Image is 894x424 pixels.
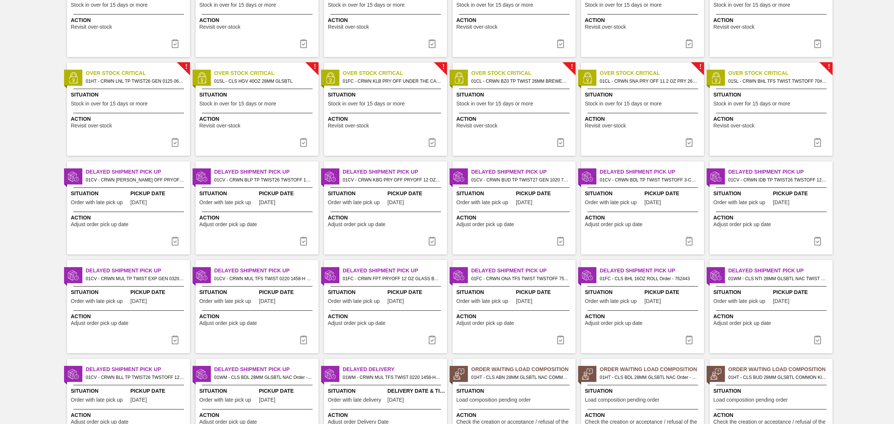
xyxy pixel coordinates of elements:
[456,320,514,326] span: Adjust order pick up date
[471,168,576,176] span: Delayed Shipment Pick Up
[328,200,380,205] span: Order with late pick up
[585,214,702,222] span: Action
[71,24,112,30] span: Revisit over-stock
[680,36,698,51] div: Complete task: 6806759
[600,366,704,373] span: Order Waiting Load Composition
[328,320,386,326] span: Adjust order pick up date
[713,91,831,99] span: Situation
[259,298,275,304] span: 08/06/2025
[585,101,662,107] span: Stock in over for 15 days or more
[456,123,497,129] span: Revisit over-stock
[809,234,827,249] button: icon-task complete
[585,320,643,326] span: Adjust order pick up date
[199,91,317,99] span: Situation
[71,387,129,395] span: Situation
[585,288,643,296] span: Situation
[259,397,275,403] span: 08/06/2025
[571,64,573,70] span: !
[71,115,188,123] span: Action
[442,64,444,70] span: !
[773,190,831,197] span: Pickup Date
[713,411,831,419] span: Action
[299,237,308,246] img: icon-task complete
[685,39,694,48] img: icon-task complete
[328,2,405,8] span: Stock in over for 15 days or more
[552,332,570,347] div: Complete task: 6804242
[713,288,771,296] span: Situation
[710,72,722,83] img: status
[773,200,789,205] span: 08/06/2025
[423,234,441,249] div: Complete task: 6804233
[728,366,833,373] span: Order Waiting Load Composition
[328,397,381,403] span: Order with late delivery
[809,332,827,347] button: icon-task complete
[130,190,188,197] span: Pickup Date
[713,123,754,129] span: Revisit over-stock
[387,298,404,304] span: 08/06/2025
[71,200,123,205] span: Order with late pick up
[600,77,698,85] span: 01CL - CRWN SNA PRY OFF 11.2 OZ PRY 26MM
[328,16,445,24] span: Action
[295,135,313,150] button: icon-task complete
[196,368,207,380] img: status
[685,335,694,344] img: icon-task complete
[453,270,465,281] img: status
[199,200,251,205] span: Order with late pick up
[516,298,532,304] span: 08/06/2025
[456,2,533,8] span: Stock in over for 15 days or more
[199,313,317,320] span: Action
[680,135,698,150] div: Complete task: 6806899
[471,176,570,184] span: 01CV - CRWN BUD TP TWIST27 GEN 1020 75# 1-COLR Order - 759600
[299,39,308,48] img: icon-task complete
[196,171,207,182] img: status
[71,222,129,227] span: Adjust order pick up date
[456,288,514,296] span: Situation
[680,36,698,51] button: icon-task complete
[214,69,318,77] span: Over Stock Critical
[809,36,827,51] button: icon-task complete
[71,101,148,107] span: Stock in over for 15 days or more
[166,332,184,347] div: Complete task: 6804237
[199,190,257,197] span: Situation
[199,298,251,304] span: Order with late pick up
[713,214,831,222] span: Action
[428,335,437,344] img: icon-task complete
[552,234,570,249] button: icon-task complete
[199,288,257,296] span: Situation
[199,214,317,222] span: Action
[86,77,184,85] span: 01HT - CRWN LNL TP TWIST26 GEN 0125 063 ABICRN
[325,171,336,182] img: status
[456,190,514,197] span: Situation
[86,176,184,184] span: 01CV - CRWN ELY PRY OFF PRYOFF ELYSIAN GENERIC SILVER 26MM Order - 759597
[325,72,336,83] img: status
[199,222,257,227] span: Adjust order pick up date
[166,332,184,347] button: icon-task complete
[828,64,830,70] span: !
[86,69,190,77] span: Over Stock Critical
[214,366,318,373] span: Delayed Shipment Pick Up
[585,16,702,24] span: Action
[582,72,593,83] img: status
[343,366,447,373] span: Delayed Delivery
[710,171,722,182] img: status
[728,176,827,184] span: 01CV - CRWN IDB TP TWIST26 TWSTOFF 12 OZ 70 LB Order - 759602
[552,135,570,150] button: icon-task complete
[680,135,698,150] button: icon-task complete
[813,138,822,147] img: icon-task complete
[456,214,574,222] span: Action
[456,387,574,395] span: Situation
[387,200,404,205] span: 08/06/2025
[387,288,445,296] span: Pickup Date
[328,190,386,197] span: Situation
[295,332,313,347] button: icon-task complete
[214,77,313,85] span: 01SL - CLS HGV 40OZ 28MM GLSBTL
[516,200,532,205] span: 08/06/2025
[644,190,702,197] span: Pickup Date
[199,320,257,326] span: Adjust order pick up date
[813,335,822,344] img: icon-task complete
[556,237,565,246] img: icon-task complete
[343,275,441,283] span: 01FC - CRWN FPT PRYOFF 12 OZ GLASS BOTTLE 75# Order - 762127
[585,411,702,419] span: Action
[585,91,702,99] span: Situation
[325,270,336,281] img: status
